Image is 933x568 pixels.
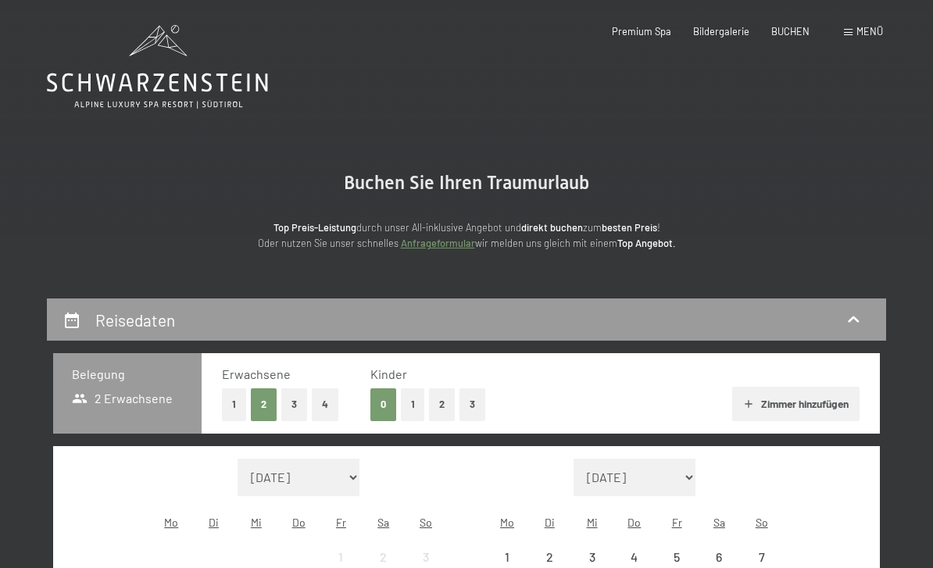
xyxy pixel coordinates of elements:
[429,388,455,420] button: 2
[756,516,768,529] abbr: Sonntag
[617,237,676,249] strong: Top Angebot.
[459,388,485,420] button: 3
[771,25,810,38] a: BUCHEN
[401,237,475,249] a: Anfrageformular
[251,516,262,529] abbr: Mittwoch
[856,25,883,38] span: Menü
[251,388,277,420] button: 2
[370,388,396,420] button: 0
[627,516,641,529] abbr: Donnerstag
[72,390,173,407] span: 2 Erwachsene
[587,516,598,529] abbr: Mittwoch
[672,516,682,529] abbr: Freitag
[336,516,346,529] abbr: Freitag
[370,366,407,381] span: Kinder
[273,221,356,234] strong: Top Preis-Leistung
[500,516,514,529] abbr: Montag
[612,25,671,38] a: Premium Spa
[693,25,749,38] a: Bildergalerie
[222,388,246,420] button: 1
[344,172,589,194] span: Buchen Sie Ihren Traumurlaub
[72,366,183,383] h3: Belegung
[312,388,338,420] button: 4
[377,516,389,529] abbr: Samstag
[222,366,291,381] span: Erwachsene
[209,516,219,529] abbr: Dienstag
[602,221,657,234] strong: besten Preis
[281,388,307,420] button: 3
[420,516,432,529] abbr: Sonntag
[732,387,860,421] button: Zimmer hinzufügen
[164,516,178,529] abbr: Montag
[545,516,555,529] abbr: Dienstag
[95,310,175,330] h2: Reisedaten
[292,516,306,529] abbr: Donnerstag
[154,220,779,252] p: durch unser All-inklusive Angebot und zum ! Oder nutzen Sie unser schnelles wir melden uns gleich...
[713,516,725,529] abbr: Samstag
[401,388,425,420] button: 1
[521,221,583,234] strong: direkt buchen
